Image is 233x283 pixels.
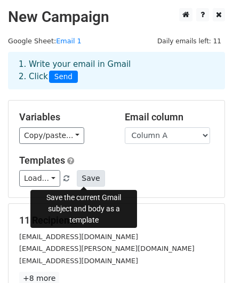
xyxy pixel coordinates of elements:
[30,190,137,228] div: Save the current Gmail subject and body as a template
[19,257,138,265] small: [EMAIL_ADDRESS][DOMAIN_NAME]
[77,170,105,187] button: Save
[180,232,233,283] iframe: Chat Widget
[11,58,222,83] div: 1. Write your email in Gmail 2. Click
[19,215,214,226] h5: 11 Recipients
[125,111,214,123] h5: Email column
[154,35,225,47] span: Daily emails left: 11
[8,8,225,26] h2: New Campaign
[56,37,82,45] a: Email 1
[19,170,60,187] a: Load...
[19,111,109,123] h5: Variables
[19,244,195,253] small: [EMAIL_ADDRESS][PERSON_NAME][DOMAIN_NAME]
[154,37,225,45] a: Daily emails left: 11
[8,37,82,45] small: Google Sheet:
[49,71,78,83] span: Send
[19,155,65,166] a: Templates
[19,233,138,241] small: [EMAIL_ADDRESS][DOMAIN_NAME]
[19,127,84,144] a: Copy/paste...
